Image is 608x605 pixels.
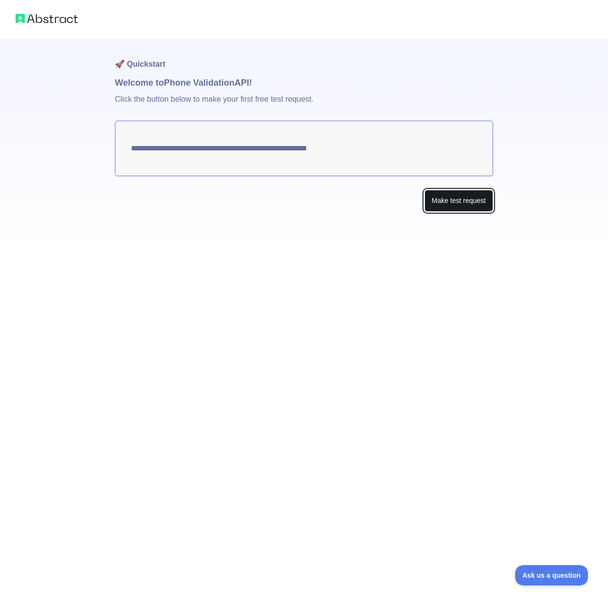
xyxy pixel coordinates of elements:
p: Click the button below to make your first free test request. [115,90,493,121]
iframe: Toggle Customer Support [515,565,589,586]
img: Abstract logo [16,12,78,25]
button: Make test request [424,190,493,212]
h1: 🚀 Quickstart [115,39,493,76]
h1: Welcome to Phone Validation API! [115,76,493,90]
